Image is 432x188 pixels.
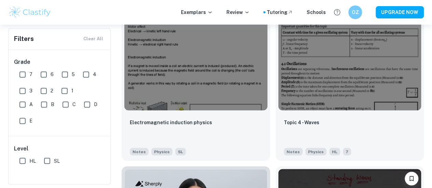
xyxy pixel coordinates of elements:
span: SL [54,157,60,164]
p: Electromagnetic induction physics [130,119,212,126]
span: 2 [51,87,53,95]
span: Physics [305,148,326,155]
span: Physics [151,148,172,155]
p: Exemplars [181,9,213,16]
a: BookmarkTopic 4 - WavesNotesPhysicsHL7 [276,0,424,161]
a: BookmarkElectromagnetic induction physicsNotesPhysicsSL [122,0,270,161]
a: Tutoring [267,9,293,16]
span: 7 [29,71,32,78]
span: E [29,117,32,125]
span: D [94,101,97,108]
span: SL [175,148,186,155]
span: C [72,101,76,108]
button: Bookmark [405,172,418,185]
img: Clastify logo [8,5,52,19]
span: A [29,101,33,108]
span: 4 [93,71,96,78]
img: Physics Notes example thumbnail: Electromagnetic induction physics [124,3,267,110]
a: Schools [307,9,326,16]
button: UPGRADE NOW [376,6,424,18]
h6: OZ [351,9,359,16]
h6: Grade [14,58,106,66]
h6: Level [14,144,106,153]
span: 1 [71,87,73,95]
button: OZ [348,5,362,19]
span: HL [329,148,340,155]
span: Notes [130,148,149,155]
span: HL [29,157,36,164]
span: B [51,101,54,108]
p: Review [226,9,250,16]
span: 7 [343,148,351,155]
span: 5 [72,71,75,78]
span: 3 [29,87,32,95]
h6: Filters [14,34,34,44]
p: Topic 4 - Waves [284,119,319,126]
span: 6 [51,71,54,78]
img: Physics Notes example thumbnail: Topic 4 - Waves [278,3,421,110]
span: Notes [284,148,303,155]
button: Help and Feedback [331,6,343,18]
